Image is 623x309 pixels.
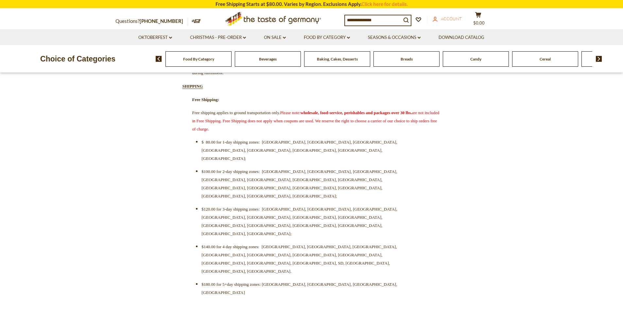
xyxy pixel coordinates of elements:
[264,34,286,41] a: On Sale
[401,57,413,61] a: Breads
[433,15,462,23] a: Account
[259,57,277,61] a: Beverages
[469,12,488,28] button: $0.00
[439,34,484,41] a: Download Catalog
[138,34,172,41] a: Oktoberfest
[304,34,350,41] a: Food By Category
[201,207,397,236] span: $120.00 for 3-day shipping zones: [GEOGRAPHIC_DATA], [GEOGRAPHIC_DATA], [GEOGRAPHIC_DATA], [GEOGR...
[441,16,462,21] span: Account
[182,84,203,89] strong: SHIPPING
[361,1,408,7] a: Click here for details.
[190,34,246,41] a: Christmas - PRE-ORDER
[201,169,397,198] span: $100.00 for 2-day shipping zones: [GEOGRAPHIC_DATA], [GEOGRAPHIC_DATA], [GEOGRAPHIC_DATA], [GEOGR...
[368,34,421,41] a: Seasons & Occasions
[201,140,397,161] span: $ 80.00 for 1-day shipping zones: [GEOGRAPHIC_DATA], [GEOGRAPHIC_DATA], [GEOGRAPHIC_DATA], [GEOGR...
[192,97,219,102] span: Free Shipping:
[596,56,602,62] img: next arrow
[156,56,162,62] img: previous arrow
[540,57,551,61] a: Cereal
[301,110,412,115] strong: wholesale, food-service, perishables and packages over 30 lbs.
[317,57,358,61] a: Baking, Cakes, Desserts
[470,57,481,61] a: Candy
[473,20,485,26] span: $0.00
[201,244,397,274] span: $140.00 for 4 day shipping zones: [GEOGRAPHIC_DATA], [GEOGRAPHIC_DATA], [GEOGRAPHIC_DATA], [GEOGR...
[140,18,183,24] a: [PHONE_NUMBER]
[201,282,397,295] span: $180.00 for 5+day shipping zones: [GEOGRAPHIC_DATA], [GEOGRAPHIC_DATA], [GEOGRAPHIC_DATA], [GEOGR...
[192,110,440,131] span: Free shipping applies to ground transportation only.
[115,17,188,26] p: Questions?
[183,57,214,61] a: Food By Category
[192,110,440,131] span: Please note: are not included in Free Shipping. Free Shipping does not apply when coupons are use...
